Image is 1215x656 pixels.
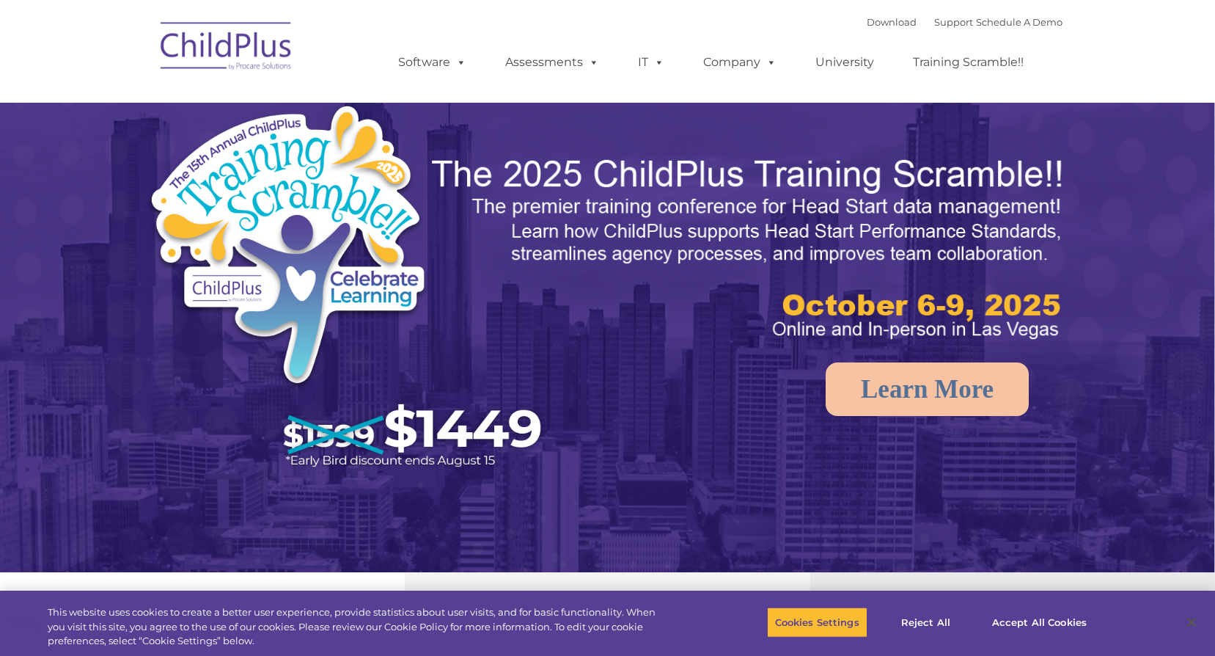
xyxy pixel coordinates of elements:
a: Schedule A Demo [976,16,1062,28]
div: This website uses cookies to create a better user experience, provide statistics about user visit... [48,605,668,649]
button: Reject All [880,607,972,638]
img: ChildPlus by Procare Solutions [153,12,300,85]
a: Software [383,48,481,77]
a: Company [689,48,791,77]
button: Cookies Settings [767,607,867,638]
span: Last name [204,97,249,108]
a: Support [934,16,973,28]
a: Assessments [491,48,614,77]
button: Accept All Cookies [984,607,1095,638]
a: IT [623,48,679,77]
a: Download [867,16,917,28]
a: Training Scramble!! [898,48,1038,77]
font: | [867,16,1062,28]
span: Phone number [204,157,266,168]
a: Learn More [826,362,1029,416]
a: University [801,48,889,77]
button: Close [1175,606,1208,638]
